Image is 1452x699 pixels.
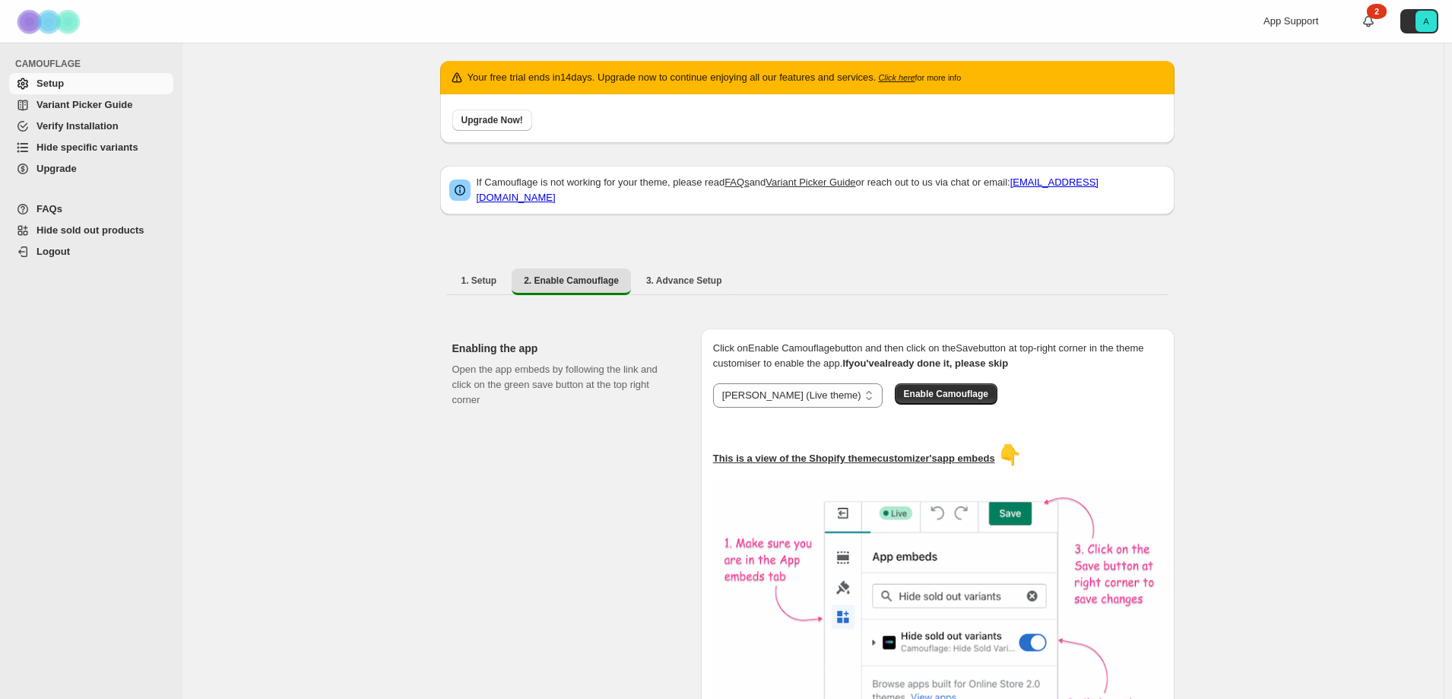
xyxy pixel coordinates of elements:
a: Hide sold out products [9,220,173,241]
p: Click on Enable Camouflage button and then click on the Save button at top-right corner in the th... [713,341,1162,371]
h2: Enabling the app [452,341,677,356]
small: for more info [876,73,961,82]
img: Camouflage [12,1,88,43]
span: Verify Installation [36,120,119,132]
span: FAQs [36,203,62,214]
span: App Support [1263,15,1318,27]
span: Setup [36,78,64,89]
span: Logout [36,246,70,257]
span: Hide sold out products [36,224,144,236]
a: 2 [1361,14,1376,29]
span: 👇 [997,443,1022,466]
span: CAMOUFLAGE [15,58,175,70]
span: Enable Camouflage [904,388,988,400]
span: 3. Advance Setup [646,275,722,287]
p: If Camouflage is not working for your theme, please read and or reach out to us via chat or email: [477,175,1165,205]
u: This is a view of the Shopify theme customizer's app embeds [713,453,995,464]
text: A [1423,17,1429,26]
div: 2 [1367,4,1387,19]
span: Variant Picker Guide [36,99,132,110]
p: Your free trial ends in 14 days. Upgrade now to continue enjoying all our features and services. [468,70,962,85]
button: Avatar with initials A [1400,9,1438,33]
a: FAQs [724,176,750,188]
a: Variant Picker Guide [766,176,855,188]
span: Upgrade Now! [461,114,523,126]
a: Variant Picker Guide [9,94,173,116]
button: Enable Camouflage [895,383,997,405]
span: Upgrade [36,163,77,174]
a: Hide specific variants [9,137,173,158]
a: Logout [9,241,173,262]
span: 2. Enable Camouflage [524,275,619,287]
a: Upgrade [9,158,173,180]
span: Hide specific variants [36,141,138,153]
a: Verify Installation [9,116,173,137]
span: 1. Setup [461,275,497,287]
a: Setup [9,73,173,94]
b: If you've already done it, please skip [842,357,1008,369]
a: Click here [878,73,915,82]
span: Avatar with initials A [1416,11,1437,32]
button: Upgrade Now! [452,110,532,131]
a: Enable Camouflage [895,388,997,399]
a: FAQs [9,199,173,220]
